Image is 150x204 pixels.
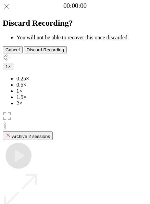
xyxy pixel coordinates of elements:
a: 00:00:00 [63,2,87,10]
button: 1× [3,63,13,70]
li: 0.5× [16,82,147,88]
li: 1× [16,88,147,94]
button: Archive 2 sessions [3,131,53,140]
li: You will not be able to recover this once discarded. [16,35,147,41]
h2: Discard Recording? [3,18,147,28]
li: 2× [16,100,147,106]
li: 1.5× [16,94,147,100]
button: Discard Recording [24,46,67,53]
span: 1 [5,64,8,69]
div: Archive 2 sessions [5,132,50,139]
button: Cancel [3,46,23,53]
li: 0.25× [16,76,147,82]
